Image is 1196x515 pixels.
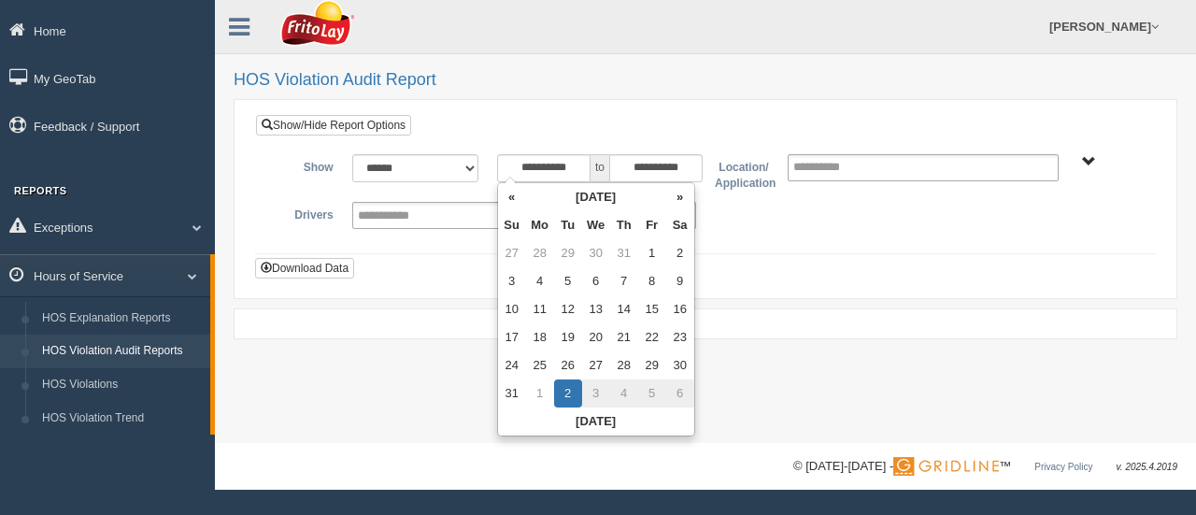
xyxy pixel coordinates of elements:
[582,239,610,267] td: 30
[526,211,554,239] th: Mo
[666,295,694,323] td: 16
[498,323,526,351] td: 17
[666,267,694,295] td: 9
[526,267,554,295] td: 4
[498,408,694,436] th: [DATE]
[526,183,666,211] th: [DATE]
[582,295,610,323] td: 13
[554,379,582,408] td: 2
[793,457,1177,477] div: © [DATE]-[DATE] - ™
[554,267,582,295] td: 5
[610,267,638,295] td: 7
[34,402,210,436] a: HOS Violation Trend
[255,258,354,279] button: Download Data
[554,211,582,239] th: Tu
[498,351,526,379] td: 24
[498,267,526,295] td: 3
[610,211,638,239] th: Th
[610,295,638,323] td: 14
[705,154,778,193] label: Location/ Application
[526,323,554,351] td: 18
[526,295,554,323] td: 11
[554,295,582,323] td: 12
[554,239,582,267] td: 29
[591,154,609,182] span: to
[893,457,999,476] img: Gridline
[526,351,554,379] td: 25
[638,323,666,351] td: 22
[34,302,210,336] a: HOS Explanation Reports
[638,295,666,323] td: 15
[582,351,610,379] td: 27
[610,239,638,267] td: 31
[582,211,610,239] th: We
[234,71,1177,90] h2: HOS Violation Audit Report
[610,351,638,379] td: 28
[638,239,666,267] td: 1
[666,183,694,211] th: »
[666,211,694,239] th: Sa
[638,211,666,239] th: Fr
[498,183,526,211] th: «
[554,351,582,379] td: 26
[270,202,343,224] label: Drivers
[638,379,666,408] td: 5
[498,295,526,323] td: 10
[526,239,554,267] td: 28
[554,323,582,351] td: 19
[638,351,666,379] td: 29
[582,267,610,295] td: 6
[498,239,526,267] td: 27
[498,379,526,408] td: 31
[666,351,694,379] td: 30
[666,323,694,351] td: 23
[256,115,411,136] a: Show/Hide Report Options
[526,379,554,408] td: 1
[666,239,694,267] td: 2
[270,154,343,177] label: Show
[610,379,638,408] td: 4
[610,323,638,351] td: 21
[582,379,610,408] td: 3
[582,323,610,351] td: 20
[666,379,694,408] td: 6
[1034,462,1092,472] a: Privacy Policy
[34,335,210,368] a: HOS Violation Audit Reports
[498,211,526,239] th: Su
[1117,462,1177,472] span: v. 2025.4.2019
[34,368,210,402] a: HOS Violations
[638,267,666,295] td: 8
